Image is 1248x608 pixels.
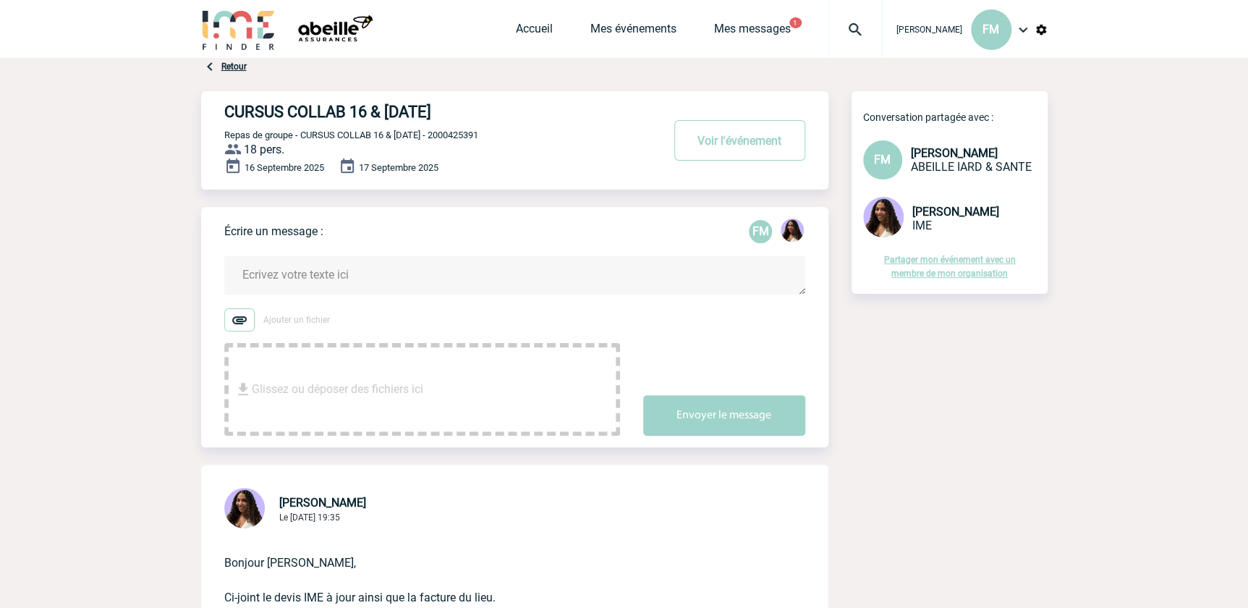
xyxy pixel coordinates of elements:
[911,160,1032,174] span: ABEILLE IARD & SANTE
[749,220,772,243] p: FM
[359,162,438,173] span: 17 Septembre 2025
[714,22,791,42] a: Mes messages
[224,488,265,528] img: 131234-0.jpg
[590,22,676,42] a: Mes événements
[912,219,932,232] span: IME
[789,17,802,28] button: 1
[201,9,276,50] img: IME-Finder
[874,153,891,166] span: FM
[749,220,772,243] div: Florence MATHIEU
[263,315,330,325] span: Ajouter un fichier
[234,381,252,398] img: file_download.svg
[516,22,553,42] a: Accueil
[911,146,998,160] span: [PERSON_NAME]
[863,111,1048,123] p: Conversation partagée avec :
[224,130,478,140] span: Repas de groupe - CURSUS COLLAB 16 & [DATE] - 2000425391
[884,255,1016,279] a: Partager mon événement avec un membre de mon organisation
[279,512,340,523] span: Le [DATE] 19:35
[279,496,366,510] span: [PERSON_NAME]
[781,219,804,245] div: Jessica NETO BOGALHO
[245,162,324,173] span: 16 Septembre 2025
[252,353,423,426] span: Glissez ou déposer des fichiers ici
[896,25,962,35] span: [PERSON_NAME]
[912,205,999,219] span: [PERSON_NAME]
[863,197,904,237] img: 131234-0.jpg
[244,143,284,156] span: 18 pers.
[674,120,805,161] button: Voir l'événement
[982,22,999,36] span: FM
[643,395,805,436] button: Envoyer le message
[781,219,804,242] img: 131234-0.jpg
[224,103,619,121] h4: CURSUS COLLAB 16 & [DATE]
[221,62,247,72] a: Retour
[224,224,323,238] p: Écrire un message :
